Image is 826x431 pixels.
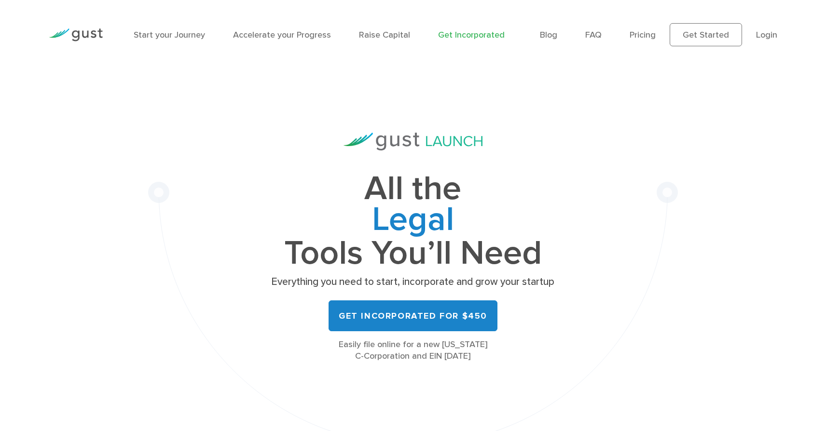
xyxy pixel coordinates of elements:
[630,30,656,40] a: Pricing
[344,133,482,150] img: Gust Launch Logo
[540,30,557,40] a: Blog
[585,30,602,40] a: FAQ
[756,30,777,40] a: Login
[670,23,742,46] a: Get Started
[49,28,103,41] img: Gust Logo
[438,30,505,40] a: Get Incorporated
[268,174,558,269] h1: All the Tools You’ll Need
[268,339,558,362] div: Easily file online for a new [US_STATE] C-Corporation and EIN [DATE]
[359,30,410,40] a: Raise Capital
[268,275,558,289] p: Everything you need to start, incorporate and grow your startup
[268,204,558,238] span: Legal
[233,30,331,40] a: Accelerate your Progress
[329,300,497,331] a: Get Incorporated for $450
[134,30,205,40] a: Start your Journey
